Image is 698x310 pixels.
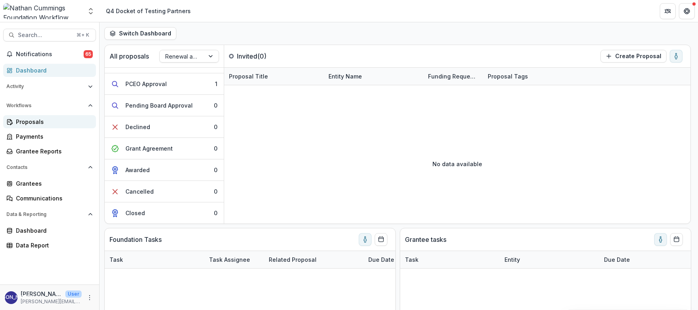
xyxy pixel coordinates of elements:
[3,29,96,41] button: Search...
[16,179,90,188] div: Grantees
[214,166,217,174] div: 0
[483,68,583,85] div: Proposal Tags
[16,66,90,75] div: Dashboard
[105,73,224,95] button: PCEO Approval1
[6,84,85,89] span: Activity
[109,51,149,61] p: All proposals
[423,72,483,80] div: Funding Requested
[16,226,90,235] div: Dashboard
[405,235,446,244] p: Grantee tasks
[125,101,193,110] div: Pending Board Approval
[264,255,321,264] div: Related Proposal
[264,251,364,268] div: Related Proposal
[85,3,96,19] button: Open entity switcher
[6,103,85,108] span: Workflows
[16,241,90,249] div: Data Report
[105,202,224,224] button: Closed0
[375,233,387,246] button: Calendar
[106,7,191,15] div: Q4 Docket of Testing Partners
[224,72,273,80] div: Proposal Title
[125,80,167,88] div: PCEO Approval
[21,298,82,305] p: [PERSON_NAME][EMAIL_ADDRESS][PERSON_NAME][DOMAIN_NAME]
[16,51,84,58] span: Notifications
[599,251,659,268] div: Due Date
[423,68,483,85] div: Funding Requested
[3,130,96,143] a: Payments
[359,233,371,246] button: toggle-assigned-to-me
[3,161,96,174] button: Open Contacts
[3,192,96,205] a: Communications
[3,99,96,112] button: Open Workflows
[483,72,533,80] div: Proposal Tags
[324,72,367,80] div: Entity Name
[125,123,150,131] div: Declined
[500,255,525,264] div: Entity
[204,251,264,268] div: Task Assignee
[75,31,91,39] div: ⌘ + K
[3,3,82,19] img: Nathan Cummings Foundation Workflow Sandbox logo
[3,145,96,158] a: Grantee Reports
[16,132,90,141] div: Payments
[660,3,676,19] button: Partners
[16,194,90,202] div: Communications
[105,159,224,181] button: Awarded0
[204,255,255,264] div: Task Assignee
[3,177,96,190] a: Grantees
[125,187,154,196] div: Cancelled
[400,251,500,268] div: Task
[16,118,90,126] div: Proposals
[3,115,96,128] a: Proposals
[214,123,217,131] div: 0
[65,290,82,298] p: User
[679,3,695,19] button: Get Help
[3,224,96,237] a: Dashboard
[654,233,667,246] button: toggle-assigned-to-me
[105,251,204,268] div: Task
[85,293,94,302] button: More
[364,255,399,264] div: Due Date
[215,80,217,88] div: 1
[104,27,176,40] button: Switch Dashboard
[224,68,324,85] div: Proposal Title
[84,50,93,58] span: 65
[432,160,482,168] p: No data available
[6,165,85,170] span: Contacts
[125,166,150,174] div: Awarded
[670,50,682,63] button: toggle-assigned-to-me
[214,144,217,153] div: 0
[670,233,683,246] button: Calendar
[3,239,96,252] a: Data Report
[214,187,217,196] div: 0
[105,95,224,116] button: Pending Board Approval0
[500,251,599,268] div: Entity
[599,255,635,264] div: Due Date
[103,5,194,17] nav: breadcrumb
[324,68,423,85] div: Entity Name
[3,48,96,61] button: Notifications65
[600,50,667,63] button: Create Proposal
[105,255,128,264] div: Task
[105,138,224,159] button: Grant Agreement0
[3,64,96,77] a: Dashboard
[18,32,72,39] span: Search...
[21,290,62,298] p: [PERSON_NAME] San [PERSON_NAME]
[364,251,423,268] div: Due Date
[125,144,173,153] div: Grant Agreement
[400,255,423,264] div: Task
[6,212,85,217] span: Data & Reporting
[214,101,217,110] div: 0
[125,209,145,217] div: Closed
[3,80,96,93] button: Open Activity
[109,235,162,244] p: Foundation Tasks
[105,181,224,202] button: Cancelled0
